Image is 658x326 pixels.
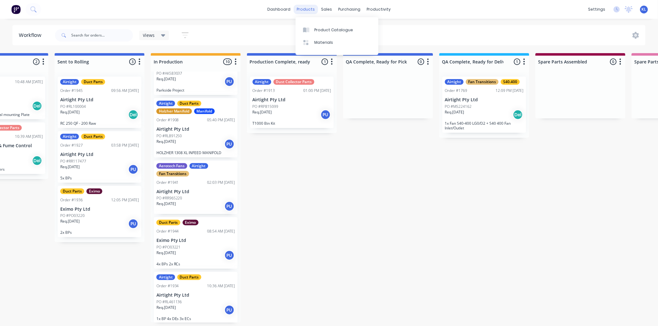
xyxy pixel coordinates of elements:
div: Dust Collector Parts [274,79,314,85]
p: 1x BP 4x DEs 3x ECs [156,316,235,321]
div: 03:58 PM [DATE] [111,143,139,148]
p: Airtight Pty Ltd [156,293,235,298]
div: 09:56 AM [DATE] [111,88,139,93]
p: Airtight Pty Ltd [445,97,524,103]
div: Materials [314,40,333,45]
div: Del [128,110,138,120]
div: Duct PartsEximoOrder #193612:05 PM [DATE]Eximo Pty LtdPO #PO03220Req.[DATE]PU2x BPs [58,186,141,238]
div: settings [585,5,609,14]
div: Airtight [60,134,79,139]
div: Order #1941 [156,180,179,185]
p: Airtight Pty Ltd [156,127,235,132]
p: Req. [DATE] [156,201,176,207]
div: 12:05 PM [DATE] [111,197,139,203]
div: PU [225,139,235,149]
p: PO #RL461136 [156,299,182,305]
span: KL [642,7,646,12]
p: 5x BPs [60,176,139,180]
div: AirtightDuct PartsHolzher ManifoldManifoldOrder #190805:40 PM [DATE]Airtight Pty LtdPO #RL891250R... [154,98,238,158]
span: Views [143,32,155,38]
div: Eximo [87,188,102,194]
div: PU [321,110,331,120]
p: Eximo Pty Ltd [60,207,139,212]
div: 08:54 AM [DATE] [207,228,235,234]
p: Req. [DATE] [60,164,80,170]
p: Req. [DATE] [60,109,80,115]
div: Duct Parts [177,274,201,280]
p: T1000 Bin Kit [253,121,331,126]
div: Order #1908 [156,117,179,123]
img: Factory [11,5,21,14]
div: S40.400 [501,79,520,85]
input: Search for orders... [71,29,133,42]
a: Materials [296,36,378,49]
p: Req. [DATE] [156,76,176,82]
p: PO #RL891250 [156,133,182,139]
p: RC 250 QF - 200 Raw [60,121,139,126]
div: 01:00 PM [DATE] [304,88,331,93]
div: AirtightDuct PartsOrder #192703:58 PM [DATE]Airtight Pty LtdPO #RR117477Req.[DATE]PU5x BPs [58,131,141,183]
div: Airtight [156,101,175,106]
div: PU [128,219,138,229]
p: PO #RP815099 [253,104,279,109]
p: 2x BPs [60,230,139,235]
p: HOLZHER 1308 XL INFEED MANIFOLD [156,150,235,155]
p: Parkside Project [156,88,235,93]
div: 12:09 PM [DATE] [496,88,524,93]
p: PO #PO03220 [60,213,85,218]
div: Fan Transitions [466,79,499,85]
div: Duct Parts [177,101,201,106]
div: Airtight [445,79,464,85]
p: Airtight Pty Ltd [156,189,235,194]
div: PU [225,250,235,260]
div: Del [32,156,42,166]
p: Airtight Pty Ltd [253,97,331,103]
div: Duct Parts [156,220,181,225]
div: Duct Parts [81,134,105,139]
div: Airtight [253,79,271,85]
div: Order #1769 [445,88,468,93]
p: 4x BPs 2x RCs [156,262,235,266]
div: 10:48 AM [DATE] [15,79,43,85]
p: Eximo Pty Ltd [156,238,235,243]
div: Duct Parts [60,188,84,194]
div: Duct Parts [81,79,105,85]
p: PO #MS224162 [445,104,472,109]
div: products [294,5,318,14]
p: PO #RL100004 [60,104,86,109]
div: PU [225,305,235,315]
div: Aerotech FansAirtightFan TransitionsOrder #194102:03 PM [DATE]Airtight Pty LtdPO #RR965220Req.[DA... [154,161,238,214]
div: Manifold [194,108,215,114]
a: Product Catalogue [296,23,378,36]
div: AirtightDuct PartsOrder #193410:36 AM [DATE]Airtight Pty LtdPO #RL461136Req.[DATE]PU1x BP 4x DEs ... [154,272,238,323]
p: PO #RR965220 [156,195,182,201]
div: 02:03 PM [DATE] [207,180,235,185]
div: productivity [364,5,394,14]
p: PO #RR117477 [60,158,86,164]
div: Order #1944 [156,228,179,234]
div: Del [32,101,42,111]
div: Eximo [183,220,199,225]
a: dashboard [264,5,294,14]
div: Holzher Manifold [156,108,192,114]
div: PU [225,201,235,211]
div: 10:36 AM [DATE] [207,283,235,289]
p: Airtight Pty Ltd [60,152,139,157]
div: Order #1927 [60,143,83,148]
div: Order #1934 [156,283,179,289]
div: purchasing [335,5,364,14]
p: Req. [DATE] [253,109,272,115]
div: Del [513,110,523,120]
p: Req. [DATE] [60,218,80,224]
div: AirtightDust Collector PartsOrder #191301:00 PM [DATE]Airtight Pty LtdPO #RP815099Req.[DATE]PUT10... [250,77,334,128]
p: Airtight Pty Ltd [60,97,139,103]
p: PO #PO03221 [156,244,181,250]
div: Order #1945 [60,88,83,93]
div: AirtightFan TransitionsS40.400Order #176912:09 PM [DATE]Airtight Pty LtdPO #MS224162Req.[DATE]Del... [443,77,526,133]
div: PU [128,164,138,174]
p: Req. [DATE] [156,250,176,256]
div: Duct PartsEximoOrder #194408:54 AM [DATE]Eximo Pty LtdPO #PO03221Req.[DATE]PU4x BPs 2x RCs [154,217,238,269]
div: 10:39 AM [DATE] [15,134,43,139]
div: Aerotech Fans [156,163,187,169]
p: Req. [DATE] [445,109,464,115]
